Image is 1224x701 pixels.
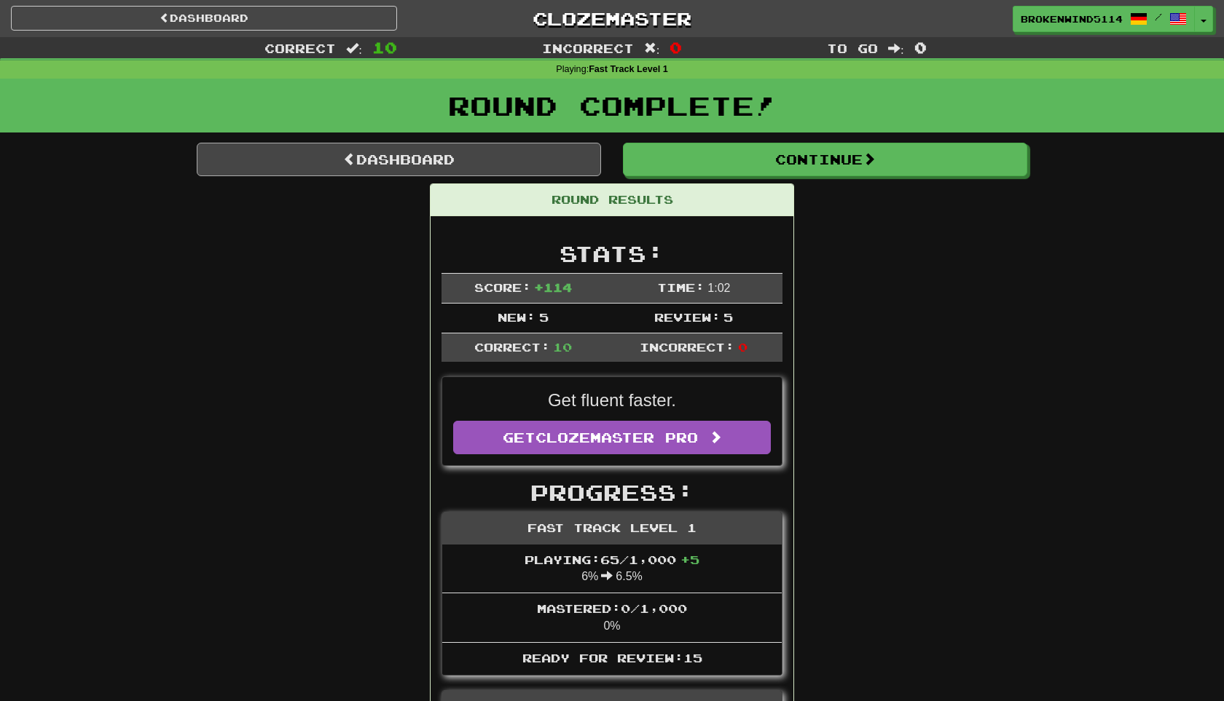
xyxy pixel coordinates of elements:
span: 0 [914,39,927,56]
span: Correct [264,41,336,55]
h1: Round Complete! [5,91,1219,120]
span: 10 [553,340,572,354]
button: Continue [623,143,1027,176]
span: Score: [474,280,531,294]
div: Round Results [431,184,793,216]
span: : [346,42,362,55]
span: Correct: [474,340,550,354]
span: Incorrect [542,41,634,55]
span: : [644,42,660,55]
span: 0 [670,39,682,56]
h2: Progress: [442,480,782,504]
strong: Fast Track Level 1 [589,64,668,74]
span: Mastered: 0 / 1,000 [537,601,687,615]
a: GetClozemaster Pro [453,421,771,454]
li: 0% [442,593,782,643]
span: Playing: 65 / 1,000 [525,553,699,566]
a: Dashboard [11,6,397,31]
span: / [1155,12,1162,22]
a: BrokenWind5114 / [1013,6,1195,32]
div: Fast Track Level 1 [442,512,782,544]
span: 0 [738,340,748,354]
span: Clozemaster Pro [535,429,698,445]
span: + 114 [534,280,572,294]
p: Get fluent faster. [453,388,771,413]
span: To go [827,41,878,55]
span: : [888,42,904,55]
span: BrokenWind5114 [1021,12,1123,25]
span: Ready for Review: 15 [522,651,702,665]
h2: Stats: [442,242,782,266]
span: New: [498,310,535,324]
span: 10 [372,39,397,56]
span: Review: [654,310,721,324]
span: Incorrect: [640,340,734,354]
span: 5 [723,310,733,324]
span: 5 [539,310,549,324]
a: Clozemaster [419,6,805,31]
span: Time: [657,280,705,294]
li: 6% 6.5% [442,544,782,594]
a: Dashboard [197,143,601,176]
span: 1 : 0 2 [707,282,730,294]
span: + 5 [680,553,699,566]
